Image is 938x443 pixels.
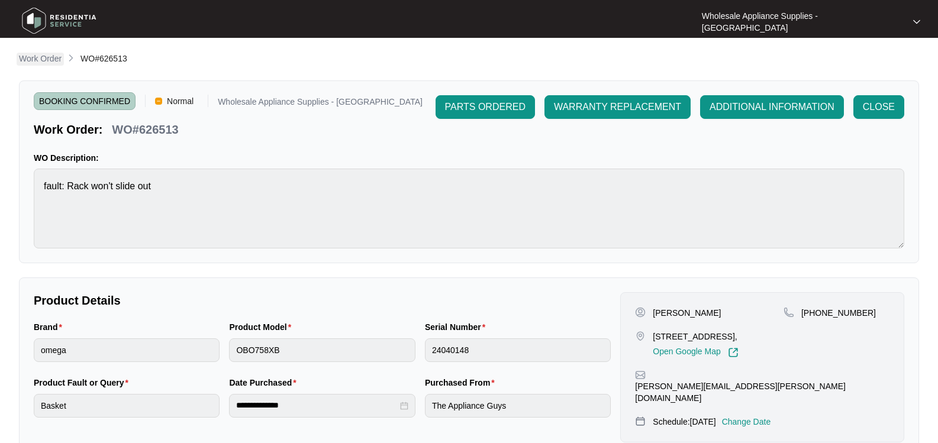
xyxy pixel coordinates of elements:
label: Purchased From [425,377,499,389]
img: map-pin [635,416,646,426]
input: Purchased From [425,394,611,418]
img: user-pin [635,307,646,318]
input: Product Fault or Query [34,394,220,418]
span: CLOSE [863,100,895,114]
input: Product Model [229,338,415,362]
input: Serial Number [425,338,611,362]
p: WO#626513 [112,121,178,138]
label: Date Purchased [229,377,301,389]
p: WO Description: [34,152,904,164]
span: Normal [162,92,198,110]
button: ADDITIONAL INFORMATION [700,95,844,119]
img: map-pin [635,370,646,380]
span: PARTS ORDERED [445,100,526,114]
p: [PERSON_NAME][EMAIL_ADDRESS][PERSON_NAME][DOMAIN_NAME] [635,380,889,404]
button: WARRANTY REPLACEMENT [544,95,691,119]
p: [PHONE_NUMBER] [801,307,876,319]
span: WO#626513 [80,54,127,63]
p: Change Date [722,416,771,428]
textarea: fault: Rack won't slide out [34,169,904,248]
span: WARRANTY REPLACEMENT [554,100,681,114]
p: Wholesale Appliance Supplies - [GEOGRAPHIC_DATA] [702,10,902,34]
a: Work Order [17,53,64,66]
img: Link-External [728,347,739,358]
p: Schedule: [DATE] [653,416,715,428]
img: chevron-right [66,53,76,63]
label: Serial Number [425,321,490,333]
label: Brand [34,321,67,333]
label: Product Model [229,321,296,333]
button: PARTS ORDERED [436,95,535,119]
span: ADDITIONAL INFORMATION [710,100,834,114]
p: [PERSON_NAME] [653,307,721,319]
button: CLOSE [853,95,904,119]
p: [STREET_ADDRESS], [653,331,738,342]
a: Open Google Map [653,347,738,358]
input: Brand [34,338,220,362]
span: BOOKING CONFIRMED [34,92,136,110]
img: residentia service logo [18,3,101,38]
img: dropdown arrow [913,19,920,25]
img: Vercel Logo [155,98,162,105]
p: Product Details [34,292,611,309]
input: Date Purchased [236,399,397,412]
p: Wholesale Appliance Supplies - [GEOGRAPHIC_DATA] [218,98,423,110]
label: Product Fault or Query [34,377,133,389]
p: Work Order [19,53,62,64]
img: map-pin [784,307,794,318]
img: map-pin [635,331,646,341]
p: Work Order: [34,121,102,138]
